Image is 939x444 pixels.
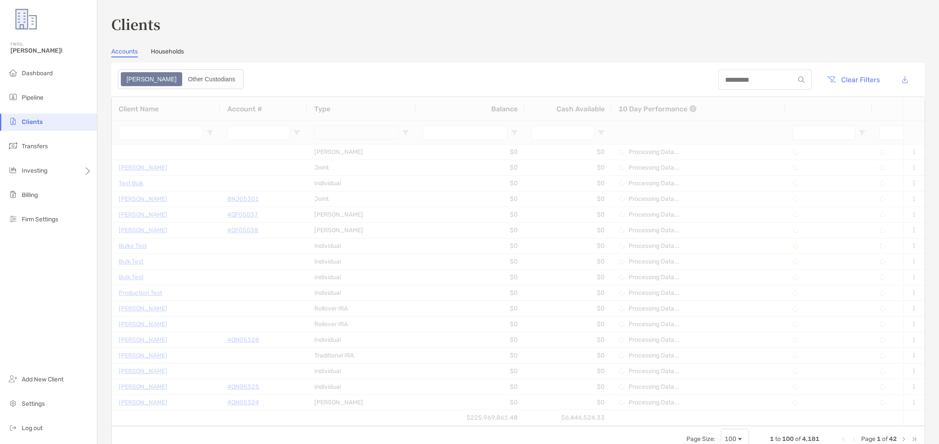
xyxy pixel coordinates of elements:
span: of [882,435,888,443]
img: dashboard icon [8,67,18,78]
img: clients icon [8,116,18,127]
h3: Clients [111,14,925,34]
a: Households [151,48,184,57]
span: [PERSON_NAME]! [10,47,92,54]
span: 100 [782,435,794,443]
span: to [775,435,781,443]
span: Billing [22,191,38,199]
img: billing icon [8,189,18,200]
div: Page Size: [686,435,716,443]
span: Log out [22,424,43,432]
span: 1 [877,435,881,443]
span: 42 [889,435,897,443]
img: transfers icon [8,140,18,151]
span: Settings [22,400,45,407]
img: firm-settings icon [8,214,18,224]
img: logout icon [8,422,18,433]
div: Last Page [911,436,918,443]
span: 1 [770,435,774,443]
img: pipeline icon [8,92,18,102]
img: Zoe Logo [10,3,42,35]
img: input icon [798,77,805,83]
span: Dashboard [22,70,53,77]
div: Next Page [900,436,907,443]
span: 4,181 [802,435,819,443]
div: Previous Page [851,436,858,443]
a: Accounts [111,48,138,57]
div: Other Custodians [183,73,240,85]
img: settings icon [8,398,18,408]
button: Clear Filters [820,70,886,89]
span: Pipeline [22,94,43,101]
span: Add New Client [22,376,63,383]
div: 100 [725,435,736,443]
span: Investing [22,167,47,174]
img: investing icon [8,165,18,175]
div: First Page [840,436,847,443]
span: of [795,435,801,443]
div: Zoe [122,73,181,85]
span: Firm Settings [22,216,58,223]
span: Clients [22,118,43,126]
img: add_new_client icon [8,374,18,384]
span: Page [861,435,876,443]
span: Transfers [22,143,48,150]
div: segmented control [118,69,244,89]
